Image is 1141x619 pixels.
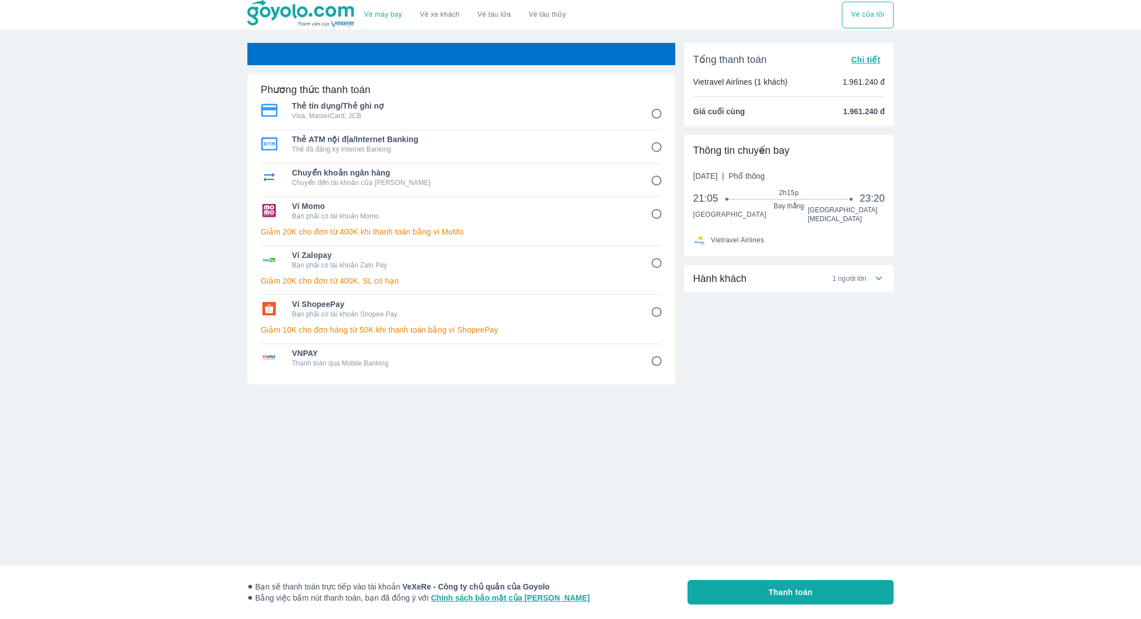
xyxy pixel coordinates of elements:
p: Giảm 10K cho đơn hàng từ 50K khi thanh toán bằng ví ShopeePay [261,324,662,335]
p: Bạn phải có tài khoản Zalo Pay [292,261,635,270]
p: Giảm 20K cho đơn từ 400K khi thanh toán bằng ví MoMo [261,226,662,237]
h6: Phương thức thanh toán [261,83,370,96]
span: Vietravel Airlines [711,236,764,245]
a: Vé máy bay [364,11,402,19]
div: Thẻ ATM nội địa/Internet BankingThẻ ATM nội địa/Internet BankingThẻ đã đăng ký Internet Banking [261,130,662,157]
img: Chuyển khoản ngân hàng [261,170,277,184]
span: Thanh toán [769,587,813,598]
button: Thanh toán [687,580,894,605]
img: Thẻ tín dụng/Thẻ ghi nợ [261,104,277,117]
span: [DATE] [693,170,765,182]
p: Thẻ đã đăng ký Internet Banking [292,145,635,154]
p: Bạn phải có tài khoản Shopee Pay [292,310,635,319]
p: 1.961.240 đ [842,76,885,87]
img: Ví Momo [261,204,277,217]
div: Thông tin chuyến bay [693,144,885,157]
div: Chuyển khoản ngân hàngChuyển khoản ngân hàngChuyển đến tài khoản của [PERSON_NAME] [261,164,662,191]
div: Hành khách1 người lớn [684,265,894,292]
p: Vietravel Airlines (1 khách) [693,76,788,87]
div: VNPAYVNPAYThanh toán qua Mobile Banking [261,344,662,371]
div: choose transportation mode [842,2,894,28]
div: Ví ZalopayVí ZalopayBạn phải có tài khoản Zalo Pay [261,246,662,273]
p: Chuyển đến tài khoản của [PERSON_NAME] [292,178,635,187]
div: Ví ShopeePayVí ShopeePayBạn phải có tài khoản Shopee Pay [261,295,662,322]
img: VNPAY [261,351,277,364]
p: Thanh toán qua Mobile Banking [292,359,635,368]
span: 2h15p [728,188,851,197]
button: Chi tiết [847,52,885,67]
img: Ví ShopeePay [261,302,277,315]
button: Vé của tôi [842,2,894,28]
span: Chi tiết [851,55,880,64]
img: Ví Zalopay [261,253,277,266]
a: Chính sách bảo mật của [PERSON_NAME] [431,593,589,602]
div: Thẻ tín dụng/Thẻ ghi nợThẻ tín dụng/Thẻ ghi nợVisa, MasterCard, JCB [261,97,662,124]
span: Giá cuối cùng [693,106,745,117]
span: Chuyển khoản ngân hàng [292,167,635,178]
span: Bay thẳng [728,202,851,211]
span: Phổ thông [729,172,765,181]
p: Giảm 20K cho đơn từ 400K. SL có hạn [261,275,662,286]
span: Thẻ tín dụng/Thẻ ghi nợ [292,100,635,111]
div: choose transportation mode [355,2,575,28]
span: Ví ShopeePay [292,299,635,310]
span: 21:05 [693,192,728,205]
a: Vé tàu lửa [469,2,520,28]
div: Ví MomoVí MomoBạn phải có tài khoản Momo [261,197,662,224]
p: Bạn phải có tài khoản Momo [292,212,635,221]
strong: VeXeRe - Công ty chủ quản của Goyolo [402,582,549,591]
a: Vé xe khách [420,11,460,19]
span: VNPAY [292,348,635,359]
button: Vé tàu thủy [520,2,575,28]
span: 23:20 [860,192,885,205]
span: Bằng việc bấm nút thanh toán, bạn đã đồng ý với [247,592,590,603]
span: 1.961.240 đ [843,106,885,117]
span: Bạn sẽ thanh toán trực tiếp vào tài khoản [247,581,590,592]
span: Tổng thanh toán [693,53,767,66]
span: Thẻ ATM nội địa/Internet Banking [292,134,635,145]
span: Hành khách [693,272,747,285]
span: Ví Zalopay [292,250,635,261]
span: | [722,172,724,181]
span: 1 người lớn [832,274,866,283]
span: Ví Momo [292,201,635,212]
p: Visa, MasterCard, JCB [292,111,635,120]
img: Thẻ ATM nội địa/Internet Banking [261,137,277,150]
